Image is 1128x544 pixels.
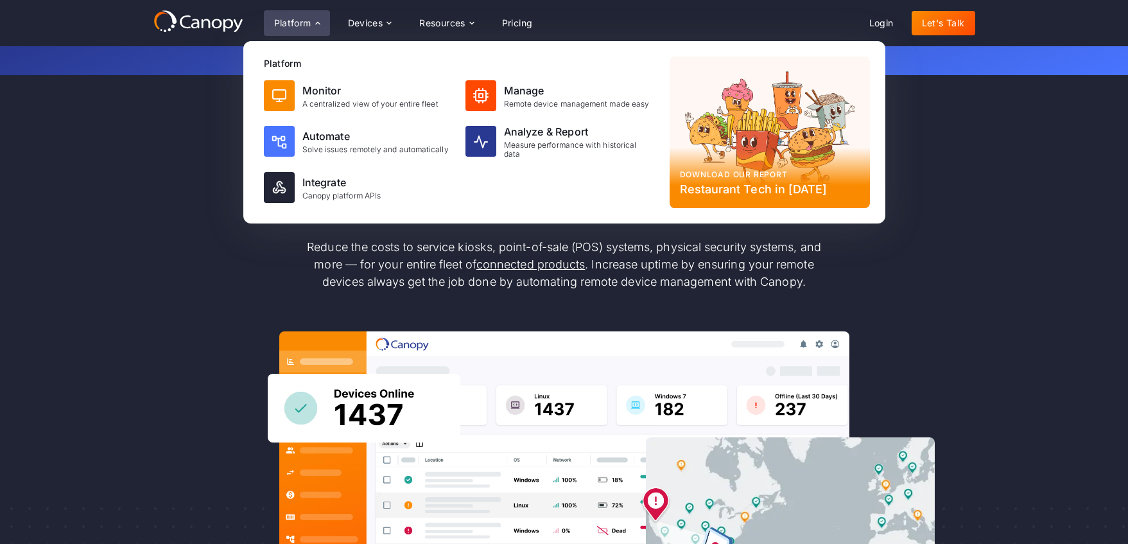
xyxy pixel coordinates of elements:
div: Download our report [680,169,860,180]
a: ManageRemote device management made easy [460,75,659,116]
div: Devices [338,10,402,36]
div: Canopy platform APIs [302,191,381,200]
div: Remote device management made easy [504,100,650,109]
div: Measure performance with historical data [504,141,654,159]
nav: Platform [243,41,885,224]
div: Resources [419,19,465,28]
a: Let's Talk [912,11,975,35]
div: A centralized view of your entire fleet [302,100,438,109]
a: IntegrateCanopy platform APIs [259,167,458,208]
a: connected products [476,258,585,271]
a: Analyze & ReportMeasure performance with historical data [460,119,659,164]
a: Pricing [492,11,543,35]
a: Download our reportRestaurant Tech in [DATE] [670,57,870,208]
p: Reduce the costs to service kiosks, point-of-sale (POS) systems, physical security systems, and m... [295,238,834,290]
div: Manage [504,83,650,98]
div: Resources [409,10,483,36]
img: Canopy sees how many devices are online [268,374,460,443]
div: Integrate [302,175,381,190]
div: Solve issues remotely and automatically [302,145,449,154]
a: MonitorA centralized view of your entire fleet [259,75,458,116]
div: Platform [264,57,659,70]
div: Platform [264,10,330,36]
div: Monitor [302,83,438,98]
a: AutomateSolve issues remotely and automatically [259,119,458,164]
div: Analyze & Report [504,124,654,139]
div: Platform [274,19,311,28]
a: Login [859,11,904,35]
div: Devices [348,19,383,28]
div: Restaurant Tech in [DATE] [680,180,860,198]
div: Automate [302,128,449,144]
